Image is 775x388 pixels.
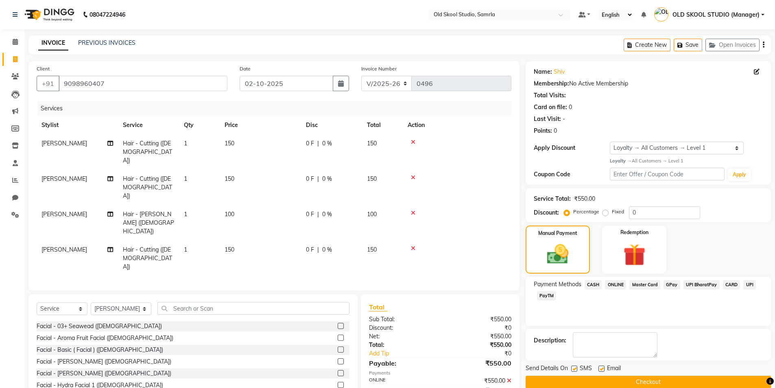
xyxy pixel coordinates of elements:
[664,280,680,289] span: GPay
[306,175,314,183] span: 0 F
[585,280,602,289] span: CASH
[123,175,172,199] span: Hair - Cutting ([DEMOGRAPHIC_DATA])
[672,11,760,19] span: OLD SKOOL STUDIO (Manager)
[317,246,319,254] span: |
[440,315,517,324] div: ₹550.00
[534,144,610,152] div: Apply Discount
[526,364,568,374] span: Send Details On
[118,116,179,134] th: Service
[605,280,626,289] span: ONLINE
[683,280,720,289] span: UPI BharatPay
[616,241,653,269] img: _gift.svg
[534,127,552,135] div: Points:
[574,195,595,203] div: ₹550.00
[41,140,87,147] span: [PERSON_NAME]
[37,322,162,331] div: Facial - 03+ Seawead ([DEMOGRAPHIC_DATA])
[363,341,440,349] div: Total:
[537,291,557,300] span: PayTM
[538,230,577,237] label: Manual Payment
[534,280,581,289] span: Payment Methods
[610,158,763,164] div: All Customers → Level 1
[554,127,557,135] div: 0
[367,175,377,182] span: 150
[41,210,87,218] span: [PERSON_NAME]
[440,341,517,349] div: ₹550.00
[573,208,599,215] label: Percentage
[607,364,621,374] span: Email
[440,332,517,341] div: ₹550.00
[728,169,751,181] button: Apply
[363,358,440,368] div: Payable:
[322,246,332,254] span: 0 %
[534,195,571,203] div: Service Total:
[123,140,172,164] span: Hair - Cutting ([DEMOGRAPHIC_DATA])
[363,315,440,324] div: Sub Total:
[184,210,187,218] span: 1
[363,332,440,341] div: Net:
[367,210,377,218] span: 100
[453,349,517,358] div: ₹0
[367,140,377,147] span: 150
[240,65,251,72] label: Date
[322,210,332,219] span: 0 %
[554,68,565,76] a: Shiv
[38,36,68,50] a: INVOICE
[674,39,702,51] button: Save
[21,3,76,26] img: logo
[705,39,760,51] button: Open Invoices
[225,246,234,253] span: 150
[123,210,174,235] span: Hair - [PERSON_NAME] ([DEMOGRAPHIC_DATA])
[362,116,403,134] th: Total
[301,116,362,134] th: Disc
[90,3,125,26] b: 08047224946
[440,324,517,332] div: ₹0
[363,377,440,385] div: ONLINE
[306,246,314,254] span: 0 F
[612,208,624,215] label: Fixed
[620,229,648,236] label: Redemption
[563,115,565,123] div: -
[317,210,319,219] span: |
[37,357,171,366] div: Facial - [PERSON_NAME] ([DEMOGRAPHIC_DATA])
[723,280,740,289] span: CARD
[37,116,118,134] th: Stylist
[37,101,517,116] div: Services
[440,377,517,385] div: ₹550.00
[322,139,332,148] span: 0 %
[534,103,567,112] div: Card on file:
[184,175,187,182] span: 1
[540,242,575,267] img: _cash.svg
[37,65,50,72] label: Client
[225,140,234,147] span: 150
[440,358,517,368] div: ₹550.00
[184,246,187,253] span: 1
[534,170,610,179] div: Coupon Code
[184,140,187,147] span: 1
[743,280,756,289] span: UPI
[157,302,349,315] input: Search or Scan
[363,349,453,358] a: Add Tip
[534,68,552,76] div: Name:
[179,116,220,134] th: Qty
[534,91,566,100] div: Total Visits:
[580,364,592,374] span: SMS
[41,246,87,253] span: [PERSON_NAME]
[534,336,566,345] div: Description:
[78,39,135,46] a: PREVIOUS INVOICES
[41,175,87,182] span: [PERSON_NAME]
[59,76,227,91] input: Search by Name/Mobile/Email/Code
[569,103,572,112] div: 0
[317,139,319,148] span: |
[37,334,173,342] div: Facial - Aroma Fruit Facial ([DEMOGRAPHIC_DATA])
[629,280,660,289] span: Master Card
[37,369,171,378] div: Facial - [PERSON_NAME] ([DEMOGRAPHIC_DATA])
[37,346,163,354] div: Facial - Basic ( Facial ) ([DEMOGRAPHIC_DATA])
[403,116,511,134] th: Action
[534,208,559,217] div: Discount:
[322,175,332,183] span: 0 %
[534,115,561,123] div: Last Visit:
[610,168,725,180] input: Enter Offer / Coupon Code
[306,139,314,148] span: 0 F
[37,76,59,91] button: +91
[369,370,511,377] div: Payments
